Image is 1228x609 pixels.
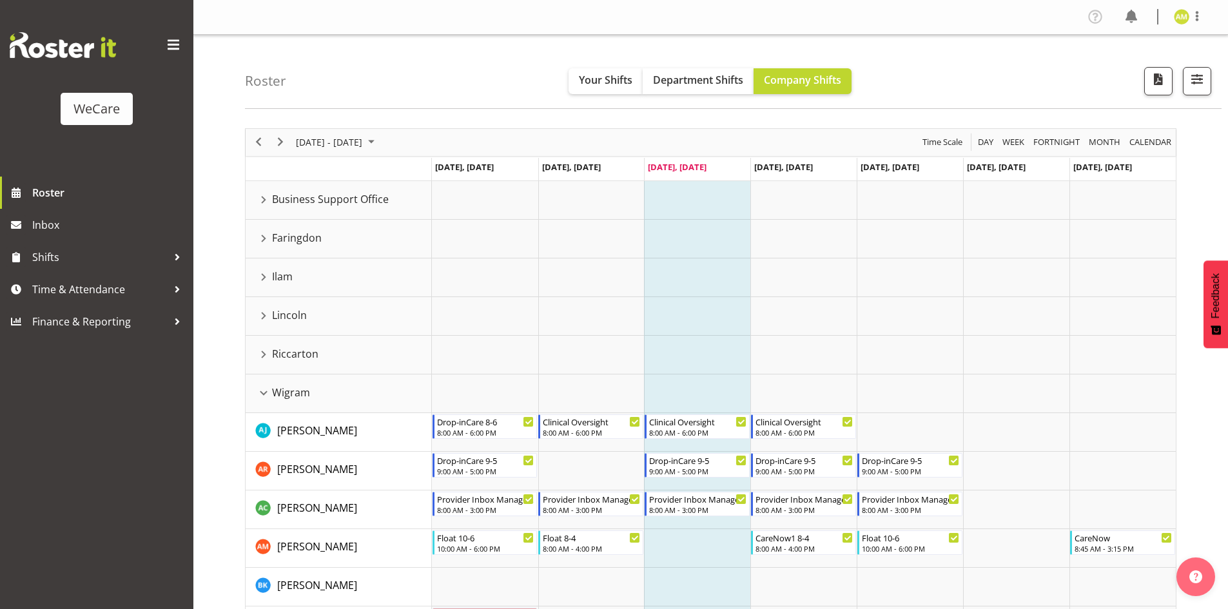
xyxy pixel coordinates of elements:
[294,134,380,150] button: October 2025
[645,453,750,478] div: Andrea Ramirez"s event - Drop-inCare 9-5 Begin From Wednesday, October 1, 2025 at 9:00:00 AM GMT+...
[32,183,187,202] span: Roster
[246,374,432,413] td: Wigram resource
[272,269,293,284] span: Ilam
[250,134,268,150] button: Previous
[246,258,432,297] td: Ilam resource
[755,466,853,476] div: 9:00 AM - 5:00 PM
[543,415,640,428] div: Clinical Oversight
[437,427,534,438] div: 8:00 AM - 6:00 PM
[1174,9,1189,24] img: antonia-mao10998.jpg
[1087,134,1123,150] button: Timeline Month
[32,215,187,235] span: Inbox
[1144,67,1173,95] button: Download a PDF of the roster according to the set date range.
[32,280,168,299] span: Time & Attendance
[433,414,538,439] div: AJ Jones"s event - Drop-inCare 8-6 Begin From Monday, September 29, 2025 at 8:00:00 AM GMT+13:00 ...
[1001,134,1026,150] span: Week
[857,492,962,516] div: Andrew Casburn"s event - Provider Inbox Management Begin From Friday, October 3, 2025 at 8:00:00 ...
[1032,134,1081,150] span: Fortnight
[755,505,853,515] div: 8:00 AM - 3:00 PM
[437,505,534,515] div: 8:00 AM - 3:00 PM
[1087,134,1122,150] span: Month
[862,492,959,505] div: Provider Inbox Management
[437,492,534,505] div: Provider Inbox Management
[277,461,357,477] a: [PERSON_NAME]
[649,454,746,467] div: Drop-inCare 9-5
[649,427,746,438] div: 8:00 AM - 6:00 PM
[862,454,959,467] div: Drop-inCare 9-5
[542,161,601,173] span: [DATE], [DATE]
[437,466,534,476] div: 9:00 AM - 5:00 PM
[538,530,643,555] div: Ashley Mendoza"s event - Float 8-4 Begin From Tuesday, September 30, 2025 at 8:00:00 AM GMT+13:00...
[862,543,959,554] div: 10:00 AM - 6:00 PM
[435,161,494,173] span: [DATE], [DATE]
[272,385,310,400] span: Wigram
[246,452,432,490] td: Andrea Ramirez resource
[755,492,853,505] div: Provider Inbox Management
[543,543,640,554] div: 8:00 AM - 4:00 PM
[976,134,996,150] button: Timeline Day
[1183,67,1211,95] button: Filter Shifts
[751,492,856,516] div: Andrew Casburn"s event - Provider Inbox Management Begin From Thursday, October 2, 2025 at 8:00:0...
[246,568,432,606] td: Brian Ko resource
[543,492,640,505] div: Provider Inbox Management
[291,129,382,156] div: Sep 29 - Oct 05, 2025
[649,466,746,476] div: 9:00 AM - 5:00 PM
[755,415,853,428] div: Clinical Oversight
[437,531,534,544] div: Float 10-6
[1075,531,1172,544] div: CareNow
[861,161,919,173] span: [DATE], [DATE]
[1204,260,1228,348] button: Feedback - Show survey
[272,307,307,323] span: Lincoln
[921,134,964,150] span: Time Scale
[246,181,432,220] td: Business Support Office resource
[543,531,640,544] div: Float 8-4
[538,414,643,439] div: AJ Jones"s event - Clinical Oversight Begin From Tuesday, September 30, 2025 at 8:00:00 AM GMT+13...
[764,73,841,87] span: Company Shifts
[295,134,364,150] span: [DATE] - [DATE]
[653,73,743,87] span: Department Shifts
[277,500,357,516] a: [PERSON_NAME]
[857,530,962,555] div: Ashley Mendoza"s event - Float 10-6 Begin From Friday, October 3, 2025 at 10:00:00 AM GMT+13:00 E...
[272,191,389,207] span: Business Support Office
[751,453,856,478] div: Andrea Ramirez"s event - Drop-inCare 9-5 Begin From Thursday, October 2, 2025 at 9:00:00 AM GMT+1...
[245,73,286,88] h4: Roster
[277,423,357,438] a: [PERSON_NAME]
[73,99,120,119] div: WeCare
[437,415,534,428] div: Drop-inCare 8-6
[10,32,116,58] img: Rosterit website logo
[1070,530,1175,555] div: Ashley Mendoza"s event - CareNow Begin From Sunday, October 5, 2025 at 8:45:00 AM GMT+13:00 Ends ...
[649,415,746,428] div: Clinical Oversight
[967,161,1026,173] span: [DATE], [DATE]
[643,68,754,94] button: Department Shifts
[246,336,432,374] td: Riccarton resource
[751,414,856,439] div: AJ Jones"s event - Clinical Oversight Begin From Thursday, October 2, 2025 at 8:00:00 AM GMT+13:0...
[862,531,959,544] div: Float 10-6
[277,578,357,592] span: [PERSON_NAME]
[246,490,432,529] td: Andrew Casburn resource
[32,247,168,267] span: Shifts
[433,530,538,555] div: Ashley Mendoza"s event - Float 10-6 Begin From Monday, September 29, 2025 at 10:00:00 AM GMT+13:0...
[755,427,853,438] div: 8:00 AM - 6:00 PM
[649,505,746,515] div: 8:00 AM - 3:00 PM
[437,543,534,554] div: 10:00 AM - 6:00 PM
[977,134,995,150] span: Day
[921,134,965,150] button: Time Scale
[1210,273,1222,318] span: Feedback
[543,505,640,515] div: 8:00 AM - 3:00 PM
[862,466,959,476] div: 9:00 AM - 5:00 PM
[246,297,432,336] td: Lincoln resource
[248,129,269,156] div: previous period
[277,539,357,554] a: [PERSON_NAME]
[1075,543,1172,554] div: 8:45 AM - 3:15 PM
[755,454,853,467] div: Drop-inCare 9-5
[857,453,962,478] div: Andrea Ramirez"s event - Drop-inCare 9-5 Begin From Friday, October 3, 2025 at 9:00:00 AM GMT+13:...
[246,413,432,452] td: AJ Jones resource
[579,73,632,87] span: Your Shifts
[754,161,813,173] span: [DATE], [DATE]
[1128,134,1173,150] span: calendar
[277,501,357,515] span: [PERSON_NAME]
[246,529,432,568] td: Ashley Mendoza resource
[543,427,640,438] div: 8:00 AM - 6:00 PM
